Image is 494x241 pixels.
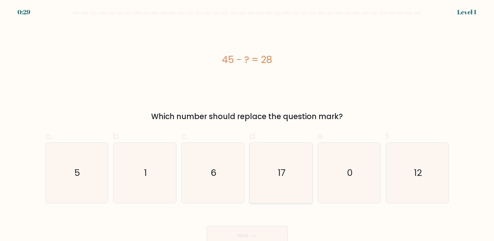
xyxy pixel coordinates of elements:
[386,130,390,142] span: f.
[318,130,324,142] span: e.
[17,7,30,17] div: 0:29
[278,167,285,179] text: 17
[347,167,353,179] text: 0
[249,130,257,142] span: d.
[45,130,53,142] span: a.
[181,130,188,142] span: c.
[113,130,121,142] span: b.
[49,111,445,122] div: Which number should replace the question mark?
[144,167,147,179] text: 1
[211,167,216,179] text: 6
[45,53,449,67] div: 45 - ? = 28
[457,7,477,17] div: Level 1
[74,167,80,179] text: 5
[414,167,422,179] text: 12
